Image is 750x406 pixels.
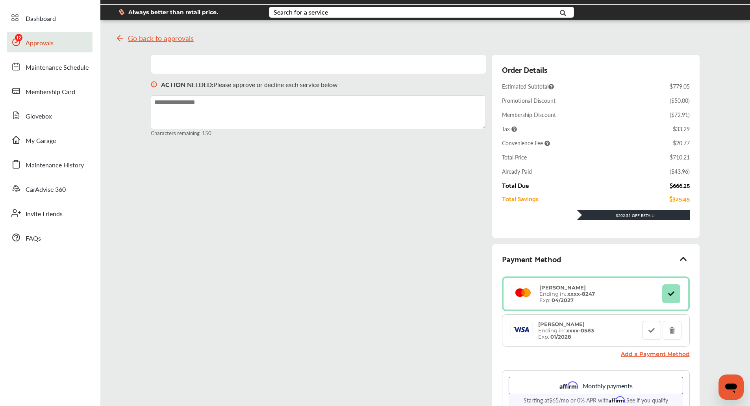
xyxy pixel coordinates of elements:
div: Ending in: Exp: [534,321,598,340]
span: Maintenance History [26,160,84,171]
span: Invite Friends [26,209,63,219]
strong: 01/2028 [550,334,571,340]
div: ( $50.00 ) [670,96,690,104]
a: Approvals [7,32,93,52]
div: Total Due [502,182,529,189]
img: svg+xml;base64,PHN2ZyB3aWR0aD0iMTYiIGhlaWdodD0iMTciIHZpZXdCb3g9IjAgMCAxNiAxNyIgZmlsbD0ibm9uZSIgeG... [151,74,157,95]
b: ACTION NEEDED : [161,80,213,89]
a: Membership Card [7,81,93,101]
a: Add a Payment Method [621,350,690,358]
a: See if you qualify - Learn more about Affirm Financing (opens in modal) [626,396,668,404]
span: CarAdvise 360 [26,185,66,195]
span: Dashboard [26,14,56,24]
div: Promotional Discount [502,96,556,104]
a: My Garage [7,130,93,150]
a: Glovebox [7,105,93,126]
div: $325.45 [669,195,690,202]
a: Invite Friends [7,203,93,223]
span: My Garage [26,136,56,146]
div: Total Price [502,153,527,161]
div: Total Savings [502,195,539,202]
span: FAQs [26,234,41,244]
p: Please approve or decline each service below [161,80,338,89]
a: CarAdvise 360 [7,178,93,199]
span: Estimated Subtotal [502,82,554,90]
div: $666.25 [670,182,690,189]
span: Go back to approvals [128,34,194,42]
div: $779.05 [670,82,690,90]
span: Affirm [609,396,625,403]
span: Tax [502,125,517,133]
div: Ending in: Exp: [535,284,599,303]
span: $65 [549,396,559,404]
div: $202.55 Off Retail! [577,213,690,218]
div: Order Details [502,63,547,76]
strong: [PERSON_NAME] [539,284,586,291]
div: ( $43.96 ) [670,167,690,175]
strong: xxxx- 0583 [566,327,594,334]
span: Approvals [26,38,54,48]
div: Payment Method [502,252,689,265]
strong: [PERSON_NAME] [538,321,585,327]
div: $710.21 [670,153,690,161]
span: Membership Card [26,87,75,97]
strong: xxxx- 8247 [567,291,595,297]
img: dollor_label_vector.a70140d1.svg [119,9,124,15]
div: $20.77 [673,139,690,147]
span: Glovebox [26,111,52,122]
span: Always better than retail price. [128,9,218,15]
div: Search for a service [274,9,328,15]
small: Characters remaining: 150 [151,129,486,137]
div: ( $72.91 ) [670,111,690,119]
span: Maintenance Schedule [26,63,89,73]
a: Dashboard [7,7,93,28]
iframe: Button to launch messaging window [719,374,744,400]
img: svg+xml;base64,PHN2ZyB4bWxucz0iaHR0cDovL3d3dy53My5vcmcvMjAwMC9zdmciIHdpZHRoPSIyNCIgaGVpZ2h0PSIyNC... [115,33,125,43]
div: Monthly payments [509,377,683,394]
div: Already Paid [502,167,532,175]
span: Convenience Fee [502,139,550,147]
p: Starting at /mo or 0% APR with . [509,394,683,406]
strong: 04/2027 [552,297,574,303]
div: $33.29 [673,125,690,133]
div: Membership Discount [502,111,556,119]
img: affirm.ee73cc9f.svg [559,381,578,390]
a: Maintenance History [7,154,93,174]
a: FAQs [7,227,93,248]
a: Maintenance Schedule [7,56,93,77]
